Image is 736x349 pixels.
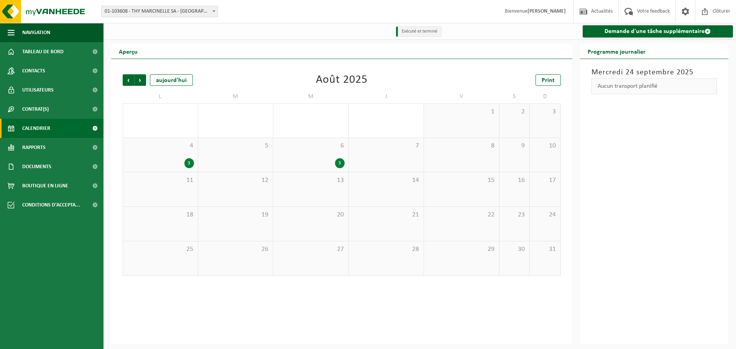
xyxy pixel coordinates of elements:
[198,90,274,103] td: M
[591,67,717,78] h3: Mercredi 24 septembre 2025
[277,211,345,219] span: 20
[123,74,134,86] span: Précédent
[534,245,556,254] span: 31
[428,176,495,185] span: 15
[202,176,269,185] span: 12
[580,44,653,59] h2: Programme journalier
[591,78,717,94] div: Aucun transport planifié
[22,119,50,138] span: Calendrier
[273,90,349,103] td: M
[101,6,218,17] span: 01-103608 - THY MARCINELLE SA - CHARLEROI
[428,245,495,254] span: 29
[316,74,368,86] div: Août 2025
[353,211,420,219] span: 21
[150,74,193,86] div: aujourd'hui
[135,74,146,86] span: Suivant
[277,142,345,150] span: 6
[202,245,269,254] span: 26
[534,142,556,150] span: 10
[22,80,54,100] span: Utilisateurs
[527,8,566,14] strong: [PERSON_NAME]
[102,6,218,17] span: 01-103608 - THY MARCINELLE SA - CHARLEROI
[22,23,50,42] span: Navigation
[503,108,526,116] span: 2
[22,100,49,119] span: Contrat(s)
[277,245,345,254] span: 27
[22,195,80,215] span: Conditions d'accepta...
[123,90,198,103] td: L
[111,44,145,59] h2: Aperçu
[353,245,420,254] span: 28
[534,176,556,185] span: 17
[202,211,269,219] span: 19
[428,211,495,219] span: 22
[428,108,495,116] span: 1
[424,90,499,103] td: V
[499,90,530,103] td: S
[353,176,420,185] span: 14
[353,142,420,150] span: 7
[22,61,45,80] span: Contacts
[22,176,68,195] span: Boutique en ligne
[536,74,561,86] a: Print
[277,176,345,185] span: 13
[22,157,51,176] span: Documents
[530,90,560,103] td: D
[503,176,526,185] span: 16
[127,142,194,150] span: 4
[202,142,269,150] span: 5
[335,158,345,168] div: 3
[428,142,495,150] span: 8
[127,211,194,219] span: 18
[503,245,526,254] span: 30
[184,158,194,168] div: 3
[583,25,733,38] a: Demande d'une tâche supplémentaire
[22,138,46,157] span: Rapports
[503,142,526,150] span: 9
[349,90,424,103] td: J
[22,42,64,61] span: Tableau de bord
[542,77,555,84] span: Print
[127,176,194,185] span: 11
[127,245,194,254] span: 25
[534,108,556,116] span: 3
[534,211,556,219] span: 24
[396,26,442,37] li: Exécuté et terminé
[503,211,526,219] span: 23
